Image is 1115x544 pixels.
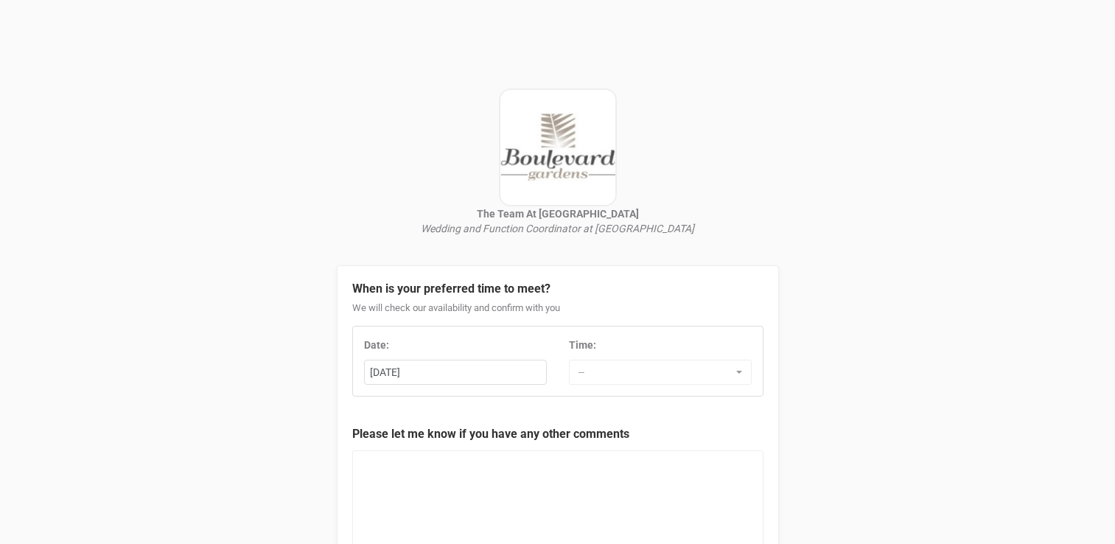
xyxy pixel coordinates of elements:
strong: Time: [569,339,596,351]
div: We will check our availability and confirm with you [352,301,763,327]
strong: Date: [364,339,389,351]
legend: Please let me know if you have any other comments [352,426,763,443]
button: -- [569,360,752,385]
i: Wedding and Function Coordinator at [GEOGRAPHIC_DATA] [421,223,694,234]
div: [DATE] [365,360,546,385]
span: -- [579,365,733,380]
legend: When is your preferred time to meet? [352,281,763,298]
img: BGLogo.jpg [499,88,617,206]
strong: The Team At [GEOGRAPHIC_DATA] [477,208,639,220]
